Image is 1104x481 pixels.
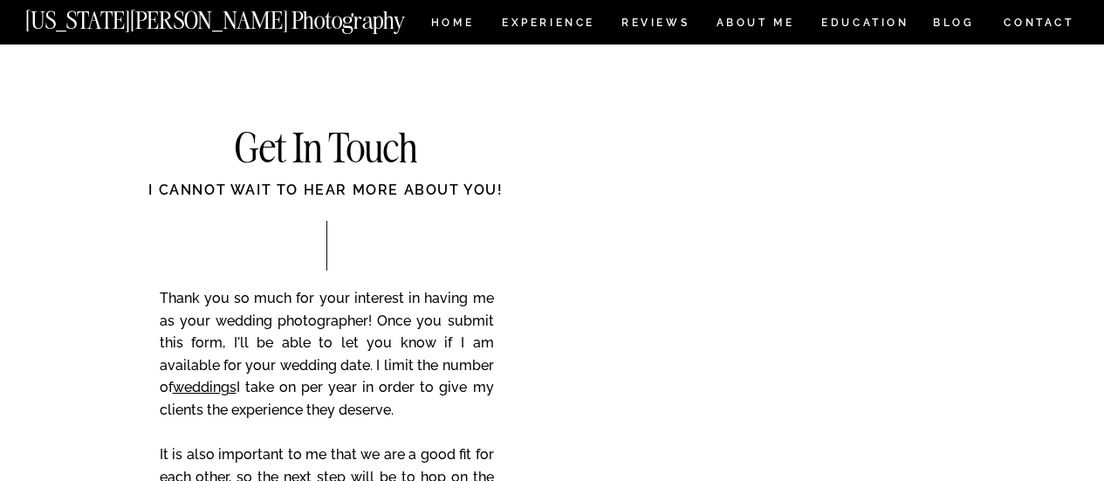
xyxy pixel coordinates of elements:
[621,17,687,32] a: REVIEWS
[25,9,463,24] a: [US_STATE][PERSON_NAME] Photography
[819,17,911,32] a: EDUCATION
[81,180,572,220] div: I cannot wait to hear more about you!
[173,379,237,395] a: weddings
[1003,13,1075,32] a: CONTACT
[428,17,477,32] a: HOME
[502,17,593,32] a: Experience
[151,128,502,171] h2: Get In Touch
[933,17,975,32] a: BLOG
[716,17,795,32] a: ABOUT ME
